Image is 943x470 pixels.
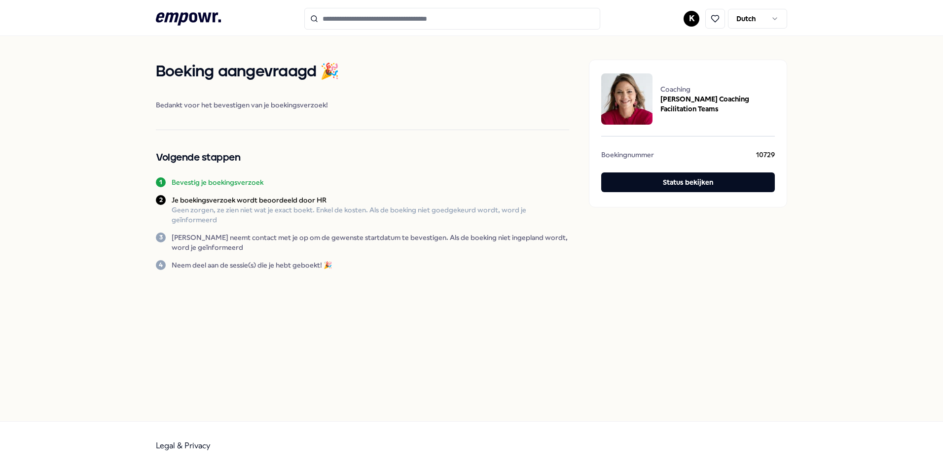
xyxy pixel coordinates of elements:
h1: Boeking aangevraagd 🎉 [156,60,569,84]
button: K [684,11,699,27]
span: Coaching [660,84,775,94]
div: 1 [156,177,166,187]
div: 4 [156,260,166,270]
span: 10729 [756,150,775,163]
button: Status bekijken [601,172,775,192]
p: Geen zorgen, ze zien niet wat je exact boekt. Enkel de kosten. Als de boeking niet goedgekeurd wo... [172,205,569,225]
p: Bevestig je boekingsverzoek [172,177,263,187]
span: Bedankt voor het bevestigen van je boekingsverzoek! [156,100,569,110]
span: Boekingnummer [601,150,654,163]
a: Legal & Privacy [156,441,211,450]
div: 3 [156,233,166,242]
span: [PERSON_NAME] Coaching Facilitation Teams [660,94,775,114]
a: Status bekijken [601,172,775,195]
img: package image [601,73,653,125]
p: [PERSON_NAME] neemt contact met je op om de gewenste startdatum te bevestigen. Als de boeking nie... [172,233,569,252]
div: 2 [156,195,166,205]
p: Neem deel aan de sessie(s) die je hebt geboekt! 🎉 [172,260,332,270]
input: Search for products, categories or subcategories [304,8,600,30]
p: Je boekingsverzoek wordt beoordeeld door HR [172,195,569,205]
h2: Volgende stappen [156,150,569,166]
